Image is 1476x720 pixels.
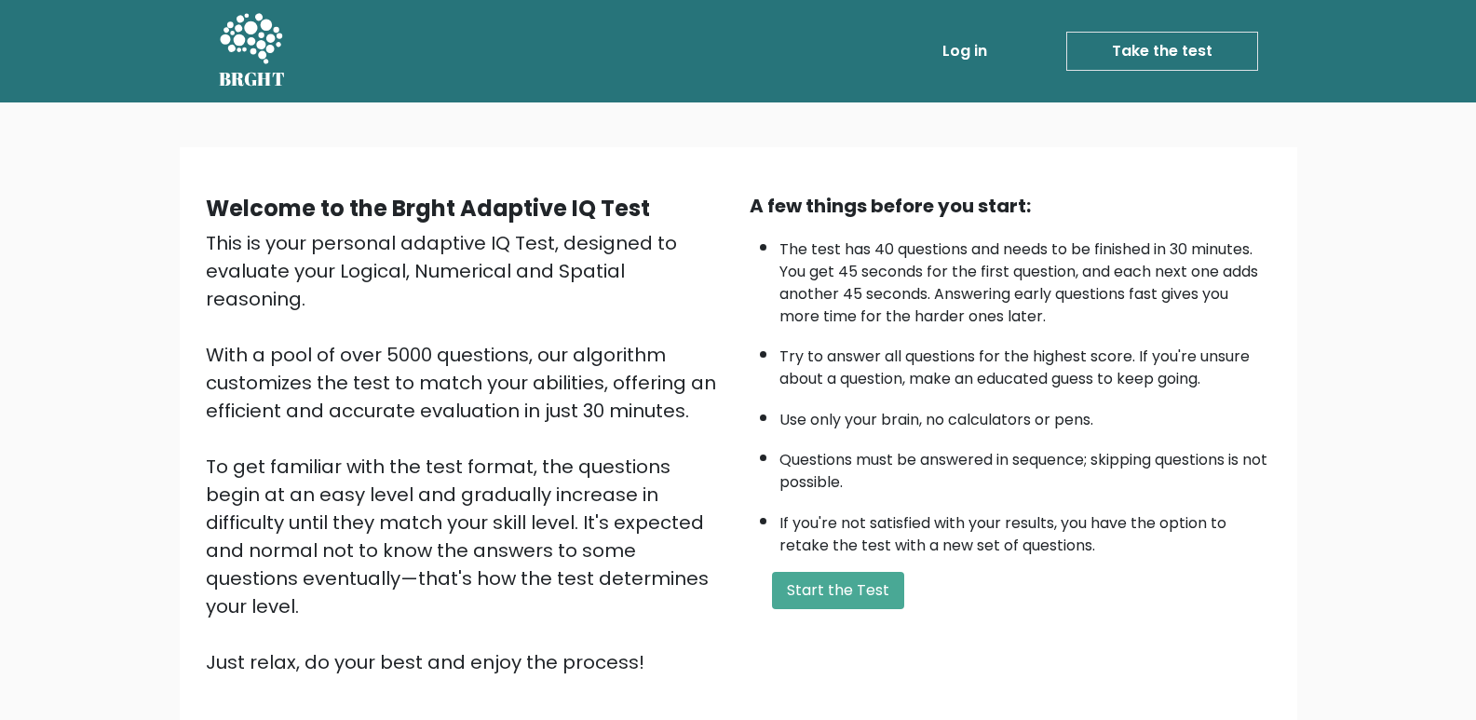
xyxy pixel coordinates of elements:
[935,33,995,70] a: Log in
[779,440,1271,494] li: Questions must be answered in sequence; skipping questions is not possible.
[206,193,650,224] b: Welcome to the Brght Adaptive IQ Test
[772,572,904,609] button: Start the Test
[779,229,1271,328] li: The test has 40 questions and needs to be finished in 30 minutes. You get 45 seconds for the firs...
[779,400,1271,431] li: Use only your brain, no calculators or pens.
[750,192,1271,220] div: A few things before you start:
[1066,32,1258,71] a: Take the test
[219,68,286,90] h5: BRGHT
[779,503,1271,557] li: If you're not satisfied with your results, you have the option to retake the test with a new set ...
[779,336,1271,390] li: Try to answer all questions for the highest score. If you're unsure about a question, make an edu...
[219,7,286,95] a: BRGHT
[206,229,727,676] div: This is your personal adaptive IQ Test, designed to evaluate your Logical, Numerical and Spatial ...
